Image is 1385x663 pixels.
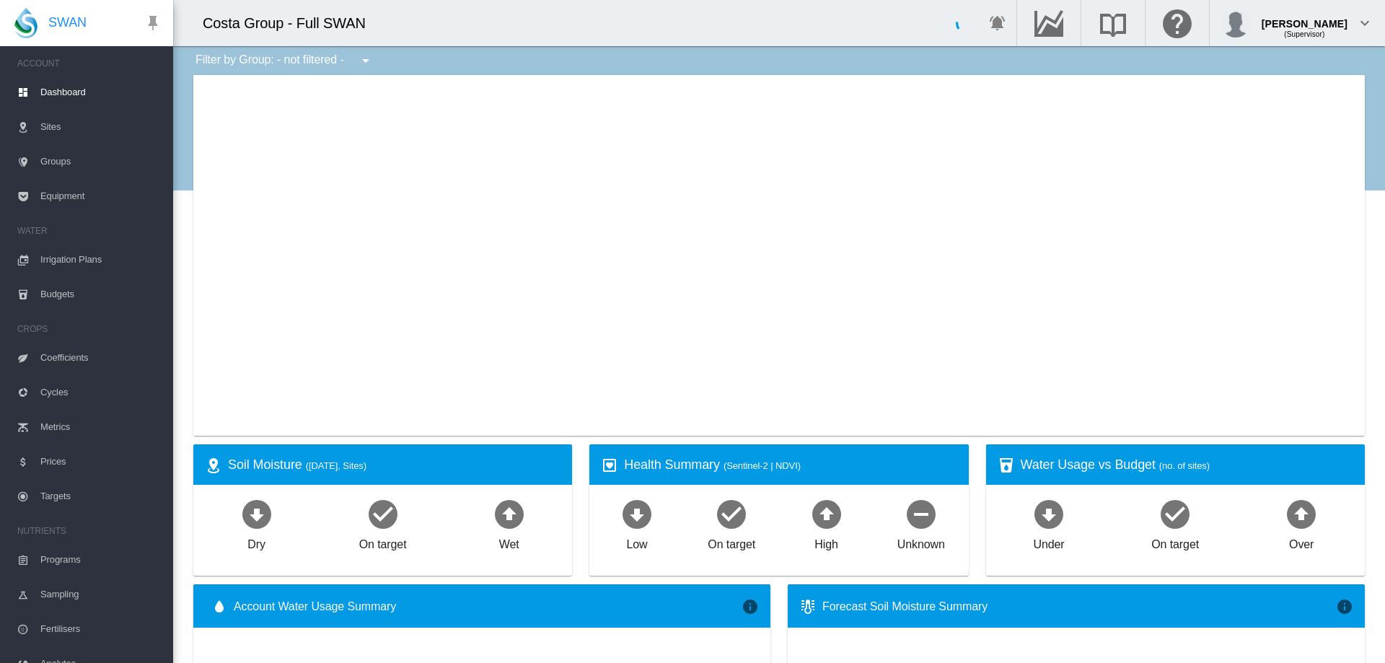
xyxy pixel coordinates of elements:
div: Forecast Soil Moisture Summary [822,599,1336,615]
span: (no. of sites) [1159,460,1210,471]
md-icon: icon-map-marker-radius [205,457,222,474]
span: Account Water Usage Summary [234,599,742,615]
div: Costa Group - Full SWAN [203,13,379,33]
button: icon-menu-down [351,46,380,75]
md-icon: icon-thermometer-lines [799,598,817,615]
span: Prices [40,444,162,479]
md-icon: icon-water [211,598,228,615]
md-icon: icon-arrow-up-bold-circle [492,496,527,531]
md-icon: Search the knowledge base [1096,14,1130,32]
md-icon: icon-cup-water [998,457,1015,474]
span: Cycles [40,375,162,410]
span: Sampling [40,577,162,612]
span: SWAN [48,14,87,32]
img: SWAN-Landscape-Logo-Colour-drop.png [14,8,38,38]
span: Targets [40,479,162,514]
span: CROPS [17,317,162,341]
img: profile.jpg [1221,9,1250,38]
span: Irrigation Plans [40,242,162,277]
span: NUTRIENTS [17,519,162,543]
span: Equipment [40,179,162,214]
span: Dashboard [40,75,162,110]
md-icon: icon-arrow-down-bold-circle [620,496,654,531]
div: Filter by Group: - not filtered - [185,46,384,75]
md-icon: icon-checkbox-marked-circle [714,496,749,531]
div: On target [708,531,755,553]
div: [PERSON_NAME] [1262,11,1347,25]
span: ([DATE], Sites) [306,460,366,471]
md-icon: icon-chevron-down [1356,14,1373,32]
span: WATER [17,219,162,242]
md-icon: icon-checkbox-marked-circle [1158,496,1192,531]
md-icon: Click here for help [1160,14,1195,32]
span: ACCOUNT [17,52,162,75]
span: Groups [40,144,162,179]
span: Budgets [40,277,162,312]
span: Metrics [40,410,162,444]
md-icon: icon-arrow-up-bold-circle [809,496,844,531]
div: Under [1034,531,1065,553]
div: High [814,531,838,553]
md-icon: icon-checkbox-marked-circle [366,496,400,531]
md-icon: icon-arrow-down-bold-circle [239,496,274,531]
md-icon: icon-arrow-up-bold-circle [1284,496,1319,531]
md-icon: icon-information [742,598,759,615]
span: (Supervisor) [1284,30,1324,38]
span: Coefficients [40,341,162,375]
div: Unknown [897,531,945,553]
div: Wet [499,531,519,553]
md-icon: icon-bell-ring [989,14,1006,32]
div: Soil Moisture [228,456,560,474]
div: Health Summary [624,456,957,474]
span: Fertilisers [40,612,162,646]
div: Dry [247,531,265,553]
span: (Sentinel-2 | NDVI) [724,460,801,471]
div: On target [1151,531,1199,553]
div: Low [626,531,647,553]
md-icon: icon-information [1336,598,1353,615]
md-icon: icon-heart-box-outline [601,457,618,474]
div: On target [359,531,407,553]
button: icon-bell-ring [983,9,1012,38]
md-icon: icon-pin [144,14,162,32]
md-icon: icon-arrow-down-bold-circle [1032,496,1066,531]
span: Sites [40,110,162,144]
md-icon: icon-menu-down [357,52,374,69]
md-icon: Go to the Data Hub [1032,14,1066,32]
div: Over [1289,531,1314,553]
div: Water Usage vs Budget [1021,456,1353,474]
md-icon: icon-minus-circle [904,496,938,531]
span: Programs [40,543,162,577]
